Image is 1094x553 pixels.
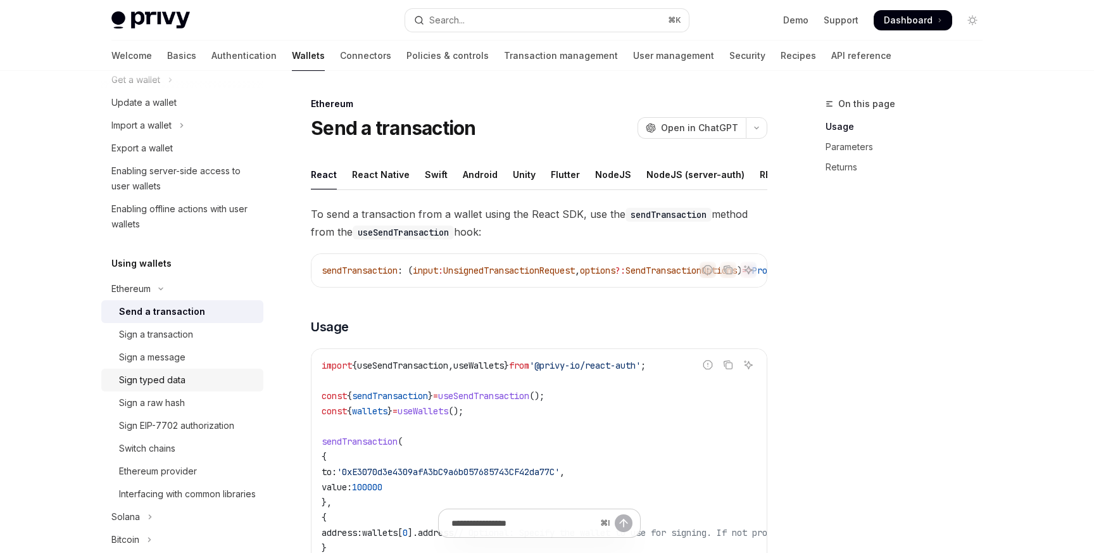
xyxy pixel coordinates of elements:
div: Unity [513,160,536,189]
button: Toggle Ethereum section [101,277,263,300]
span: To send a transaction from a wallet using the React SDK, use the method from the hook: [311,205,767,241]
span: , [560,466,565,478]
a: User management [633,41,714,71]
div: Interfacing with common libraries [119,486,256,502]
span: UnsignedTransactionRequest [443,265,575,276]
span: useSendTransaction [438,390,529,402]
code: useSendTransaction [353,226,454,239]
div: Bitcoin [111,532,139,547]
div: Import a wallet [111,118,172,133]
div: Sign a transaction [119,327,193,342]
div: Android [463,160,498,189]
span: ?: [615,265,626,276]
span: Usage [311,318,349,336]
div: NodeJS (server-auth) [646,160,745,189]
div: Update a wallet [111,95,177,110]
span: } [428,390,433,402]
a: Demo [783,14,808,27]
div: Send a transaction [119,304,205,319]
div: Ethereum provider [119,464,197,479]
span: (); [448,405,463,417]
span: { [352,360,357,371]
a: Sign a transaction [101,323,263,346]
a: Send a transaction [101,300,263,323]
span: '0xE3070d3e4309afA3bC9a6b057685743CF42da77C' [337,466,560,478]
a: Enabling server-side access to user wallets [101,160,263,198]
span: ⌘ K [668,15,681,25]
span: options [580,265,615,276]
span: const [322,405,347,417]
a: Sign a raw hash [101,391,263,414]
span: On this page [838,96,895,111]
span: ( [398,436,403,447]
span: ) [737,265,742,276]
button: Toggle dark mode [962,10,983,30]
span: SendTransactionOptions [626,265,737,276]
a: Authentication [211,41,277,71]
a: Support [824,14,858,27]
h1: Send a transaction [311,117,476,139]
div: Solana [111,509,140,524]
a: Parameters [826,137,993,157]
a: Update a wallet [101,91,263,114]
span: wallets [352,405,387,417]
span: : ( [398,265,413,276]
a: Usage [826,117,993,137]
a: API reference [831,41,891,71]
span: sendTransaction [352,390,428,402]
a: Recipes [781,41,816,71]
span: , [575,265,580,276]
button: Send message [615,514,632,532]
span: sendTransaction [322,436,398,447]
span: } [504,360,509,371]
div: Sign a message [119,350,185,365]
button: Toggle Bitcoin section [101,528,263,551]
span: = [393,405,398,417]
span: , [448,360,453,371]
button: Toggle Solana section [101,505,263,528]
span: 100000 [352,481,382,493]
span: { [347,390,352,402]
code: sendTransaction [626,208,712,222]
a: Connectors [340,41,391,71]
span: = [433,390,438,402]
button: Copy the contents from the code block [720,357,736,373]
div: Enabling server-side access to user wallets [111,163,256,194]
div: React Native [352,160,410,189]
span: input [413,265,438,276]
button: Report incorrect code [700,262,716,278]
div: Flutter [551,160,580,189]
div: Enabling offline actions with user wallets [111,201,256,232]
span: useWallets [398,405,448,417]
a: Transaction management [504,41,618,71]
button: Report incorrect code [700,357,716,373]
div: Switch chains [119,441,175,456]
div: Ethereum [311,98,767,110]
button: Toggle Import a wallet section [101,114,263,137]
span: to: [322,466,337,478]
span: '@privy-io/react-auth' [529,360,641,371]
a: Sign EIP-7702 authorization [101,414,263,437]
span: Dashboard [884,14,933,27]
a: Switch chains [101,437,263,460]
a: Sign a message [101,346,263,369]
div: Ethereum [111,281,151,296]
a: Policies & controls [406,41,489,71]
div: React [311,160,337,189]
div: Sign a raw hash [119,395,185,410]
div: Export a wallet [111,141,173,156]
span: { [347,405,352,417]
button: Open search [405,9,689,32]
div: Search... [429,13,465,28]
span: sendTransaction [322,265,398,276]
a: Sign typed data [101,369,263,391]
a: Interfacing with common libraries [101,483,263,505]
span: (); [529,390,544,402]
button: Ask AI [740,262,757,278]
span: value: [322,481,352,493]
div: Sign typed data [119,372,185,388]
span: } [387,405,393,417]
a: Ethereum provider [101,460,263,483]
div: Sign EIP-7702 authorization [119,418,234,433]
span: Open in ChatGPT [661,122,738,134]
